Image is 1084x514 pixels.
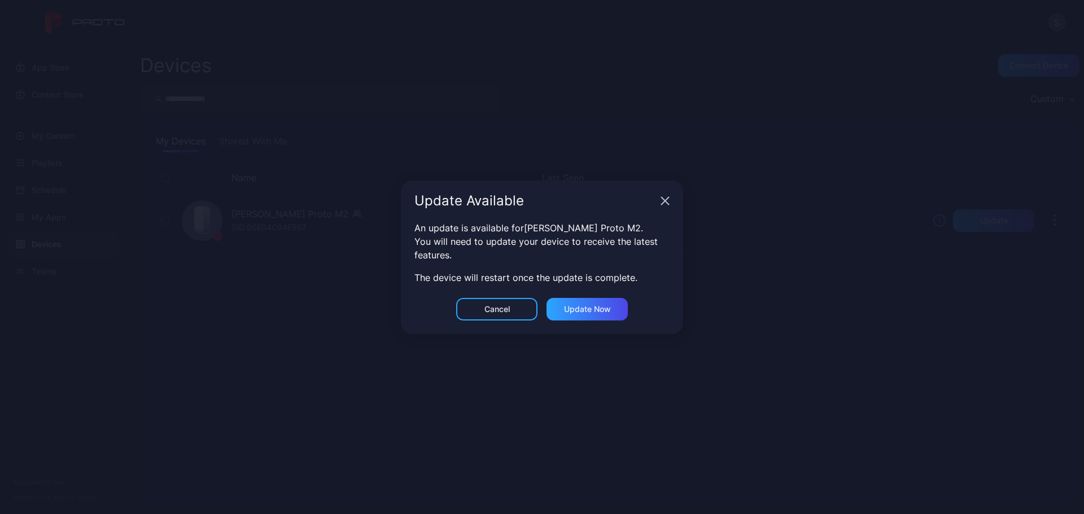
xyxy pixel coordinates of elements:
button: Update now [547,298,628,320]
div: The device will restart once the update is complete. [414,271,670,284]
div: Cancel [484,305,510,314]
button: Cancel [456,298,537,320]
div: Update now [564,305,611,314]
div: Update Available [414,194,656,208]
div: An update is available for [PERSON_NAME] Proto M2 . [414,221,670,235]
div: You will need to update your device to receive the latest features. [414,235,670,262]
